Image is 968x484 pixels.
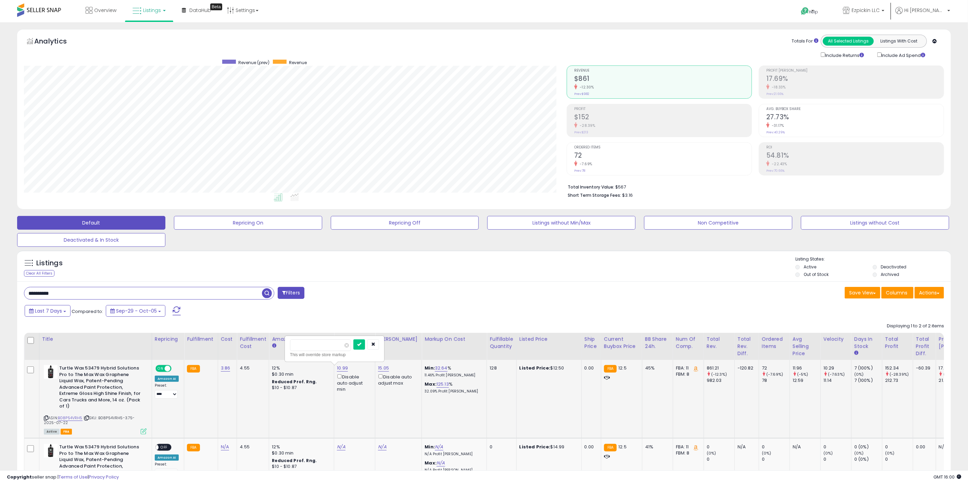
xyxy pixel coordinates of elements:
div: -60.39 [916,365,931,371]
span: Listings [143,7,161,14]
b: Min: [425,444,435,450]
span: 12.5 [618,444,627,450]
div: 11.14 [824,377,851,384]
div: 4.55 [240,365,264,371]
div: FBA: 11 [676,444,699,450]
small: (-12.3%) [711,372,727,377]
span: Ordered Items [574,146,752,149]
div: 4.55 [240,444,264,450]
a: 3.86 [221,365,230,372]
small: Prev: 21.66% [766,92,783,96]
span: FBA [61,429,72,435]
div: 0 [707,456,734,462]
div: Fulfillment [187,336,215,343]
a: 10.99 [337,365,348,372]
div: 7 (100%) [854,365,882,371]
small: Prev: $213 [574,130,588,134]
a: Privacy Policy [89,474,119,480]
small: (-7.63%) [828,372,845,377]
div: Total Profit [885,336,910,350]
div: 12% [272,444,329,450]
div: Repricing [155,336,181,343]
button: Actions [915,287,944,299]
b: Short Term Storage Fees: [568,192,621,198]
h2: 17.69% [766,75,944,84]
div: Cost [221,336,234,343]
div: 0 (0%) [854,444,882,450]
p: N/A Profit [PERSON_NAME] [425,452,481,457]
div: Total Profit Diff. [916,336,933,357]
h2: 27.73% [766,113,944,122]
div: Ordered Items [762,336,787,350]
div: 0 [707,444,734,450]
small: FBA [187,365,200,373]
div: Clear All Filters [24,270,54,277]
div: Fulfillment Cost [240,336,266,350]
small: Prev: 40.29% [766,130,785,134]
div: $0.30 min [272,450,329,456]
span: OFF [171,366,181,372]
li: $567 [568,182,939,191]
button: Filters [278,287,304,299]
span: Profit [574,107,752,111]
div: Total Rev. [707,336,732,350]
div: 212.73 [885,377,913,384]
small: (-7.69%) [766,372,783,377]
div: Include Ad Spend [872,51,936,59]
div: Listed Price [519,336,579,343]
a: N/A [435,444,443,450]
b: Listed Price: [519,365,551,371]
span: Profit [PERSON_NAME] [766,69,944,73]
a: N/A [437,460,445,467]
label: Active [804,264,816,270]
button: Deactivated & In Stock [17,233,165,247]
small: (0%) [707,450,716,456]
a: N/A [337,444,345,450]
div: 78 [762,377,790,384]
div: Include Returns [816,51,872,59]
b: Listed Price: [519,444,551,450]
span: Revenue [574,69,752,73]
button: Listings without Min/Max [487,216,636,230]
div: 45% [645,365,668,371]
span: All listings currently available for purchase on Amazon [44,429,60,435]
b: Reduced Prof. Rng. [272,458,317,463]
small: (0%) [824,450,833,456]
div: 861.21 [707,365,734,371]
div: 11.96 [793,365,820,371]
span: Avg. Buybox Share [766,107,944,111]
a: Help [795,2,832,22]
small: Prev: $982 [574,92,589,96]
div: Totals For [792,38,818,45]
span: 2025-10-13 16:00 GMT [933,474,961,480]
b: Total Inventory Value: [568,184,614,190]
div: 72 [762,365,790,371]
b: Max: [425,381,437,387]
div: 982.03 [707,377,734,384]
span: Ezpickin LLC [852,7,880,14]
div: Current Buybox Price [604,336,639,350]
small: -12.30% [577,85,594,90]
button: Default [17,216,165,230]
div: Total Rev. Diff. [738,336,756,357]
button: Sep-29 - Oct-05 [106,305,165,317]
span: Last 7 Days [35,307,62,314]
div: % [425,365,481,378]
div: $12.50 [519,365,576,371]
span: 12.5 [618,365,627,371]
a: Terms of Use [59,474,88,480]
div: 0 [885,444,913,450]
span: Overview [94,7,116,14]
div: Tooltip anchor [210,3,222,10]
h5: Listings [36,258,63,268]
div: 152.34 [885,365,913,371]
button: Non Competitive [644,216,792,230]
div: 0 [824,444,851,450]
strong: Copyright [7,474,32,480]
a: 125.13 [437,381,449,388]
b: Turtle Wax 53479 Hybrid Solutions Pro to The Max Wax Graphene Liquid Wax, Patent-Pending Advanced... [59,365,142,411]
small: (-18.33%) [943,372,961,377]
img: 41yfiMramEL._SL40_.jpg [44,365,58,379]
small: -18.33% [769,85,786,90]
div: 0 [762,456,790,462]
